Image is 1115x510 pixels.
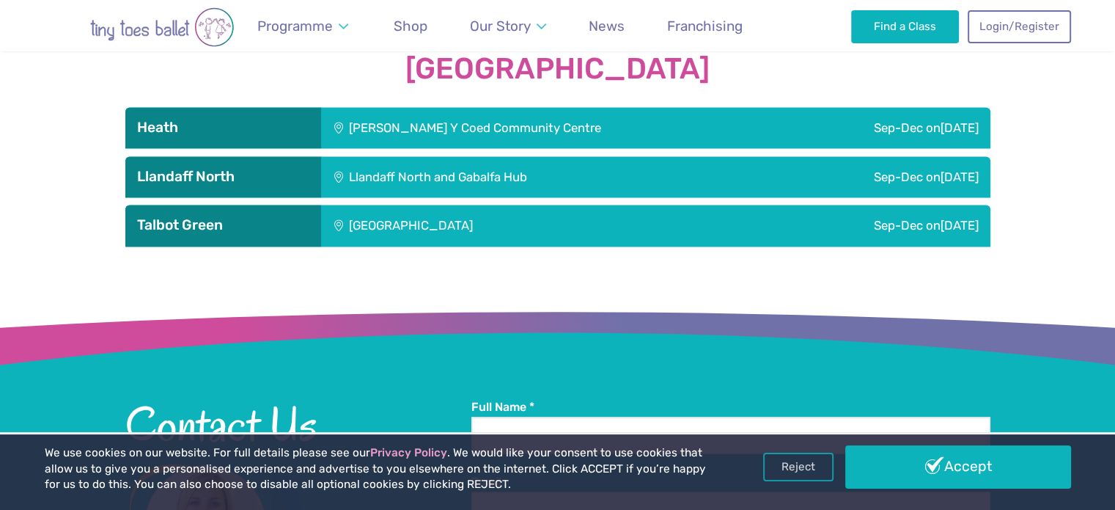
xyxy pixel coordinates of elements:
div: Llandaff North and Gabalfa Hub [321,156,743,197]
span: [DATE] [941,218,979,233]
span: News [589,18,625,34]
span: [DATE] [941,170,979,184]
a: Find a Class [851,10,959,43]
a: Login/Register [968,10,1070,43]
span: Franchising [667,18,743,34]
a: Our Story [463,9,553,43]
a: Programme [251,9,356,43]
span: [DATE] [941,120,979,135]
span: Programme [257,18,333,34]
label: Full Name * [471,399,990,415]
a: Franchising [660,9,750,43]
img: tiny toes ballet [45,7,279,47]
strong: [GEOGRAPHIC_DATA] [125,53,990,85]
div: Sep-Dec on [786,107,990,148]
div: [PERSON_NAME] Y Coed Community Centre [321,107,786,148]
a: Reject [763,453,834,481]
h3: Llandaff North [137,168,309,186]
a: Privacy Policy [370,446,447,459]
span: Shop [394,18,427,34]
a: Shop [387,9,435,43]
h2: Contact Us [125,399,471,449]
div: Sep-Dec on [743,156,990,197]
p: We use cookies on our website. For full details please see our . We would like your consent to us... [45,445,712,493]
a: News [582,9,632,43]
h3: Heath [137,119,309,136]
div: Sep-Dec on [696,205,990,246]
div: [GEOGRAPHIC_DATA] [321,205,696,246]
h3: Talbot Green [137,216,309,234]
span: Our Story [470,18,531,34]
a: Accept [845,445,1071,488]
